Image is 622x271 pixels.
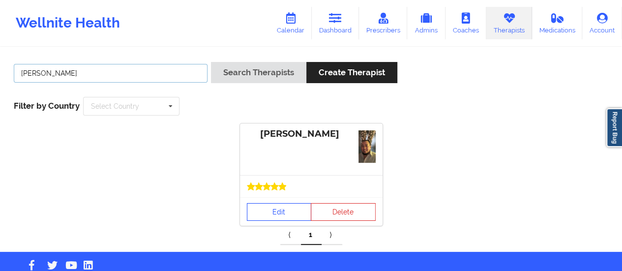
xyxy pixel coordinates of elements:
button: Search Therapists [211,62,306,83]
span: Filter by Country [14,101,80,111]
a: Calendar [269,7,312,39]
button: Delete [311,203,376,221]
a: Dashboard [312,7,359,39]
a: Prescribers [359,7,408,39]
div: Pagination Navigation [280,225,342,245]
a: Account [582,7,622,39]
a: Medications [532,7,583,39]
a: Previous item [280,225,301,245]
input: Search Keywords [14,64,207,83]
a: Next item [322,225,342,245]
div: [PERSON_NAME] [247,128,376,140]
div: Select Country [91,103,139,110]
a: Admins [407,7,445,39]
img: UwdBLneKOhb_tmhtJUP-skGAbpjxDG7NUVL5R4Ju8PE.jpeg [358,130,376,163]
button: Create Therapist [306,62,397,83]
a: 1 [301,225,322,245]
a: Therapists [486,7,532,39]
a: Report Bug [606,108,622,147]
a: Edit [247,203,312,221]
a: Coaches [445,7,486,39]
